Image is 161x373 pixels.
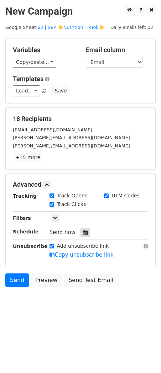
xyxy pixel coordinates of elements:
a: Copy/paste... [13,57,56,68]
button: Save [51,85,70,96]
span: Send now [50,229,76,236]
strong: Filters [13,215,31,221]
h5: Variables [13,46,75,54]
h5: 18 Recipients [13,115,148,123]
a: +15 more [13,153,43,162]
label: Track Clicks [57,201,86,208]
label: Add unsubscribe link [57,242,109,250]
a: Daily emails left: 32 [108,25,156,30]
iframe: Chat Widget [125,339,161,373]
a: 62 | SEP ☀️Nutrition TikTok☀️ [37,25,104,30]
a: Send [5,273,29,287]
a: Copy unsubscribe link [50,252,114,258]
h5: Advanced [13,181,148,188]
small: [PERSON_NAME][EMAIL_ADDRESS][DOMAIN_NAME] [13,135,130,140]
strong: Unsubscribe [13,243,48,249]
h5: Email column [86,46,148,54]
h2: New Campaign [5,5,156,17]
span: Daily emails left: 32 [108,24,156,31]
a: Send Test Email [64,273,118,287]
a: Load... [13,85,40,96]
strong: Schedule [13,229,38,235]
small: Google Sheet: [5,25,104,30]
strong: Tracking [13,193,37,199]
small: [PERSON_NAME][EMAIL_ADDRESS][DOMAIN_NAME] [13,143,130,148]
label: Track Opens [57,192,88,200]
label: UTM Codes [111,192,139,200]
small: [EMAIL_ADDRESS][DOMAIN_NAME] [13,127,92,132]
a: Preview [31,273,62,287]
a: Templates [13,75,43,82]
